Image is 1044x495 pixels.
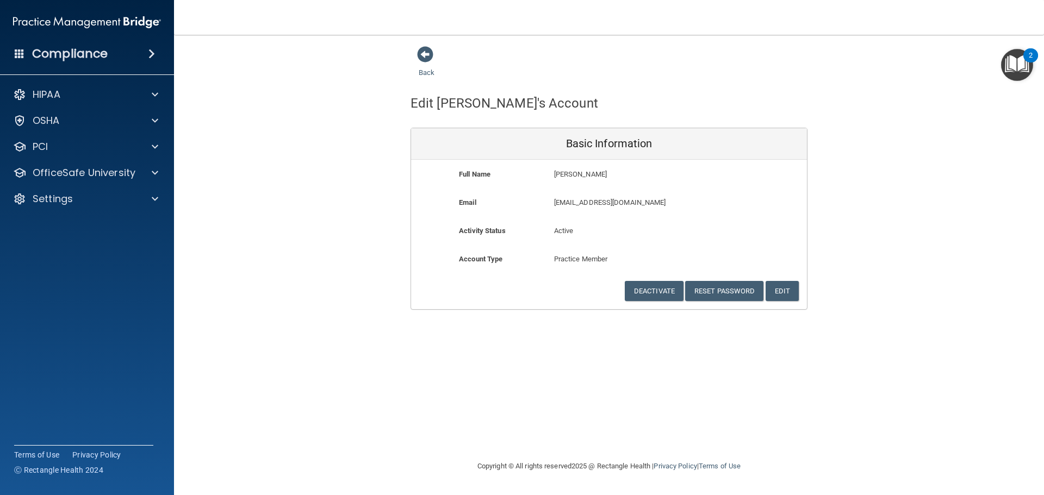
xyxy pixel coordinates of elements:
button: Open Resource Center, 2 new notifications [1001,49,1033,81]
b: Full Name [459,170,490,178]
a: PCI [13,140,158,153]
a: HIPAA [13,88,158,101]
button: Edit [766,281,799,301]
span: Ⓒ Rectangle Health 2024 [14,465,103,475]
p: PCI [33,140,48,153]
div: 2 [1029,55,1033,70]
a: Privacy Policy [654,462,697,470]
a: Privacy Policy [72,449,121,460]
p: OfficeSafe University [33,166,135,179]
p: OSHA [33,114,60,127]
a: OfficeSafe University [13,166,158,179]
a: Terms of Use [14,449,59,460]
p: [PERSON_NAME] [554,168,728,181]
button: Deactivate [625,281,683,301]
h4: Compliance [32,46,108,61]
h4: Edit [PERSON_NAME]'s Account [411,96,598,110]
a: Terms of Use [699,462,741,470]
p: Active [554,224,664,237]
p: [EMAIL_ADDRESS][DOMAIN_NAME] [554,196,728,209]
p: Settings [33,192,73,205]
div: Copyright © All rights reserved 2025 @ Rectangle Health | | [411,449,807,484]
b: Account Type [459,255,502,263]
b: Activity Status [459,227,506,235]
img: PMB logo [13,11,161,33]
a: Settings [13,192,158,205]
p: HIPAA [33,88,60,101]
a: OSHA [13,114,158,127]
button: Reset Password [685,281,763,301]
b: Email [459,198,476,206]
a: Back [419,55,434,77]
div: Basic Information [411,128,807,160]
p: Practice Member [554,253,664,266]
